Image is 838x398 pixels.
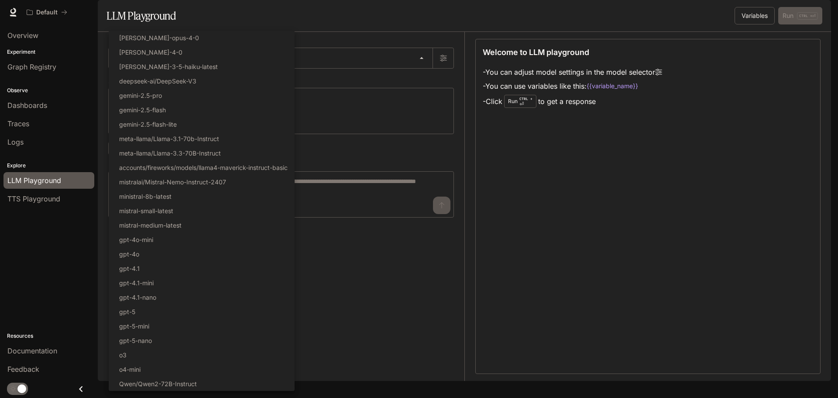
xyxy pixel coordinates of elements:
[119,91,162,100] p: gemini-2.5-pro
[119,307,135,316] p: gpt-5
[119,105,166,114] p: gemini-2.5-flash
[119,76,196,86] p: deepseek-ai/DeepSeek-V3
[119,293,156,302] p: gpt-4.1-nano
[119,48,182,57] p: [PERSON_NAME]-4-0
[119,365,141,374] p: o4-mini
[119,192,172,201] p: ministral-8b-latest
[119,62,218,71] p: [PERSON_NAME]-3-5-haiku-latest
[119,249,139,259] p: gpt-4o
[119,33,199,42] p: [PERSON_NAME]-opus-4-0
[119,206,173,215] p: mistral-small-latest
[119,350,127,360] p: o3
[119,163,288,172] p: accounts/fireworks/models/llama4-maverick-instruct-basic
[119,379,197,388] p: Qwen/Qwen2-72B-Instruct
[119,322,149,331] p: gpt-5-mini
[119,336,152,345] p: gpt-5-nano
[119,120,177,129] p: gemini-2.5-flash-lite
[119,134,219,143] p: meta-llama/Llama-3.1-70b-Instruct
[119,264,140,273] p: gpt-4.1
[119,278,154,287] p: gpt-4.1-mini
[119,235,153,244] p: gpt-4o-mini
[119,149,221,158] p: meta-llama/Llama-3.3-70B-Instruct
[119,221,182,230] p: mistral-medium-latest
[119,177,226,187] p: mistralai/Mistral-Nemo-Instruct-2407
